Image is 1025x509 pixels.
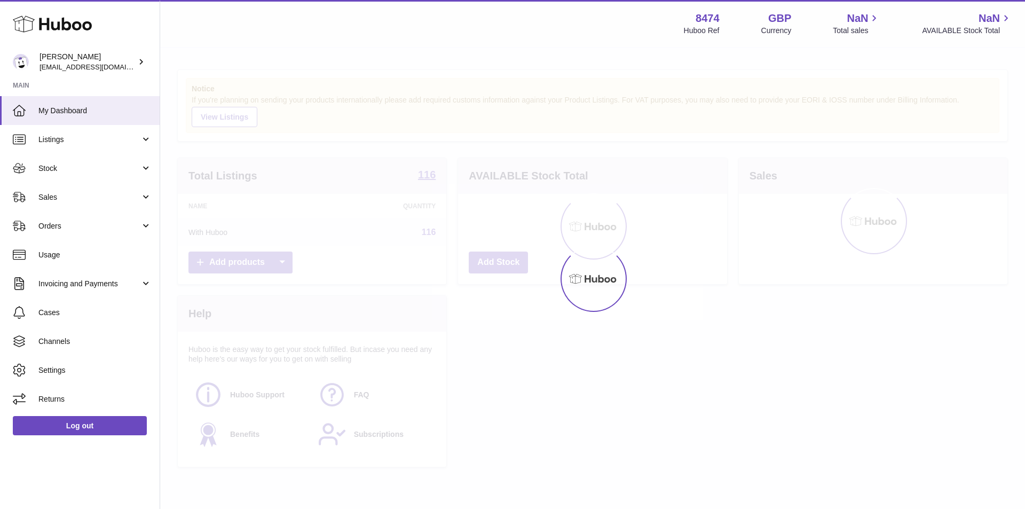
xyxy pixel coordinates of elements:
[38,163,140,174] span: Stock
[38,250,152,260] span: Usage
[922,11,1012,36] a: NaN AVAILABLE Stock Total
[38,336,152,347] span: Channels
[38,135,140,145] span: Listings
[979,11,1000,26] span: NaN
[922,26,1012,36] span: AVAILABLE Stock Total
[761,26,792,36] div: Currency
[38,192,140,202] span: Sales
[833,26,880,36] span: Total sales
[684,26,720,36] div: Huboo Ref
[833,11,880,36] a: NaN Total sales
[696,11,720,26] strong: 8474
[38,279,140,289] span: Invoicing and Payments
[38,221,140,231] span: Orders
[847,11,868,26] span: NaN
[38,394,152,404] span: Returns
[38,308,152,318] span: Cases
[40,52,136,72] div: [PERSON_NAME]
[38,365,152,375] span: Settings
[13,54,29,70] img: orders@neshealth.com
[13,416,147,435] a: Log out
[40,62,157,71] span: [EMAIL_ADDRESS][DOMAIN_NAME]
[38,106,152,116] span: My Dashboard
[768,11,791,26] strong: GBP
